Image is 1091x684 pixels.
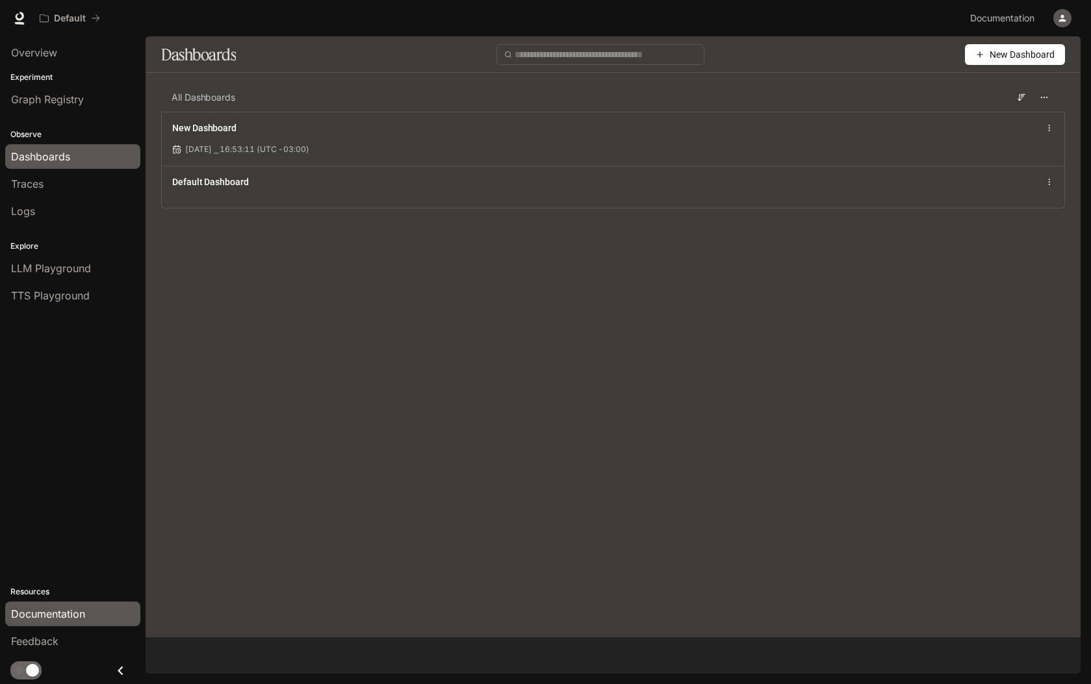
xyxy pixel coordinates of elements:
h1: Dashboards [161,42,236,68]
span: Documentation [970,10,1034,27]
span: All Dashboards [172,91,235,104]
a: New Dashboard [172,121,237,134]
p: Default [54,13,86,24]
button: New Dashboard [965,44,1065,65]
span: [DATE] ⎯ 16:53:11 (UTC -03:00) [185,144,309,155]
a: Default Dashboard [172,175,249,188]
span: New Dashboard [990,47,1055,62]
a: Documentation [965,5,1044,31]
button: All workspaces [34,5,106,31]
